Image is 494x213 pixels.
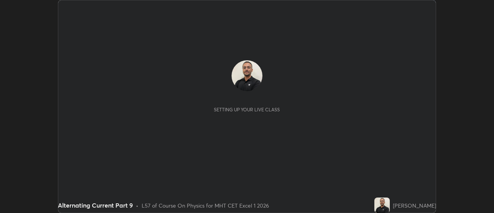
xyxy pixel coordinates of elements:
[214,107,280,112] div: Setting up your live class
[58,201,133,210] div: Alternating Current Part 9
[393,201,436,210] div: [PERSON_NAME]
[232,60,262,91] img: 8c1fde6419384cb7889f551dfce9ab8f.jpg
[136,201,139,210] div: •
[142,201,269,210] div: L57 of Course On Physics for MHT CET Excel 1 2026
[374,198,390,213] img: 8c1fde6419384cb7889f551dfce9ab8f.jpg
